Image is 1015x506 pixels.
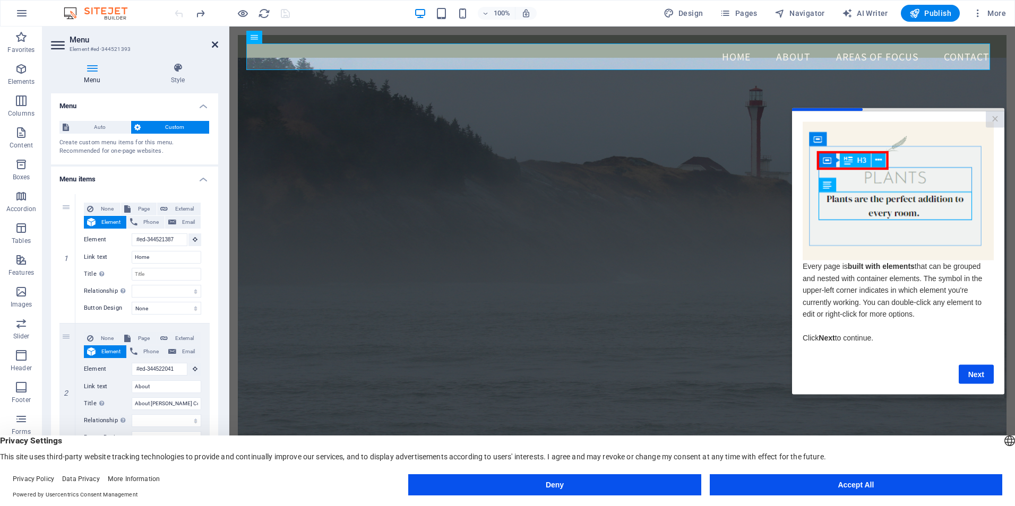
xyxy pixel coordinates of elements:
span: External [171,203,197,215]
input: Title [132,268,201,281]
h4: Menu [51,63,137,85]
span: Design [664,8,703,19]
input: Title [132,397,201,410]
button: Page [121,203,157,215]
label: Title [84,268,132,281]
span: Page [134,332,153,345]
button: 100% [478,7,515,20]
em: 2 [58,389,74,397]
button: Phone [127,216,165,229]
h4: Menu [51,93,218,112]
label: Relationship [84,285,132,298]
button: Design [659,5,708,22]
button: reload [257,7,270,20]
label: Title [84,397,132,410]
button: Email [165,345,201,358]
button: Navigator [770,5,829,22]
label: Button Design [84,431,132,444]
p: Boxes [13,173,30,181]
button: None [84,203,121,215]
button: External [157,332,201,345]
span: to continue. [43,225,81,234]
span: Next [27,225,42,234]
p: Favorites [7,46,35,54]
span: Element [99,216,123,229]
button: Element [84,216,126,229]
h4: Menu items [51,167,218,186]
span: Page [134,203,153,215]
p: Slider [13,332,30,341]
input: No element chosen [132,233,187,246]
span: Auto [72,121,127,134]
button: More [968,5,1010,22]
p: Content [10,141,33,150]
p: Tables [12,237,31,245]
button: redo [194,7,207,20]
label: Link text [84,251,132,264]
span: Pages [720,8,757,19]
label: Element [84,363,132,376]
label: Relationship [84,414,132,427]
h3: Element #ed-344521393 [70,45,197,54]
button: Click here to leave preview mode and continue editing [236,7,249,20]
i: Reload page [258,7,270,20]
p: Forms [12,428,31,436]
p: Features [8,268,34,277]
button: Email [165,216,201,229]
span: Element [99,345,123,358]
button: External [157,203,201,215]
span: Email [179,345,197,358]
p: Header [11,364,32,372]
span: Publish [909,8,951,19]
a: Next [167,257,202,276]
label: Element [84,233,132,246]
i: Redo: Change menu items (Ctrl+Y, ⌘+Y) [194,7,207,20]
button: Phone [127,345,165,358]
span: Phone [141,345,161,358]
div: Create custom menu items for this menu. Recommended for one-page websites. [59,138,210,156]
img: Editor Logo [61,7,141,20]
button: Pages [716,5,761,22]
span: Email [179,216,197,229]
span: More [973,8,1006,19]
span: Click [11,225,27,234]
span: Phone [141,216,161,229]
input: No element chosen [132,363,187,376]
button: Custom [131,121,210,134]
h6: 100% [494,7,511,20]
input: Link text... [132,251,201,264]
h2: Menu [70,35,218,45]
strong: built with elements [56,154,123,162]
i: On resize automatically adjust zoom level to fit chosen device. [521,8,531,18]
p: Images [11,300,32,309]
button: None [84,332,121,345]
span: None [97,203,117,215]
button: Auto [59,121,131,134]
button: Page [121,332,157,345]
p: Columns [8,109,35,118]
span: Navigator [775,8,825,19]
span: Every page is that can be grouped and nested with container elements. The symbol in the upper-lef... [11,154,190,210]
span: Custom [144,121,207,134]
button: Publish [901,5,960,22]
p: Elements [8,77,35,86]
span: None [97,332,117,345]
input: Link text... [132,380,201,393]
h4: Style [137,63,218,85]
p: Accordion [6,205,36,213]
span: External [171,332,197,345]
label: Button Design [84,302,132,315]
button: AI Writer [838,5,892,22]
button: Element [84,345,126,358]
label: Link text [84,380,132,393]
em: 1 [58,254,74,263]
a: Close modal [194,3,212,20]
p: Footer [12,396,31,404]
span: AI Writer [842,8,888,19]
